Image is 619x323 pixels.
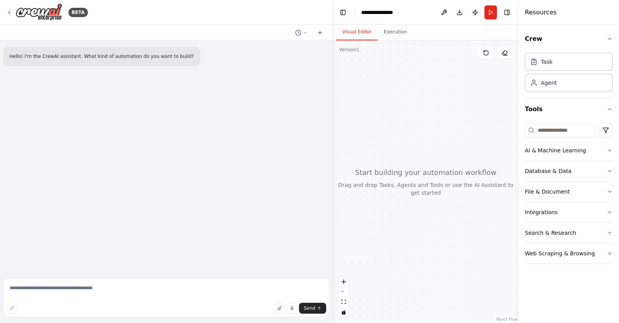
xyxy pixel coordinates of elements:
button: Upload files [274,303,285,314]
button: Click to speak your automation idea [287,303,297,314]
a: React Flow attribution [497,317,518,321]
span: Send [304,305,315,311]
p: Hello! I'm the CrewAI assistant. What kind of automation do you want to build? [9,53,194,60]
nav: breadcrumb [361,9,401,16]
div: Tools [525,120,613,270]
button: Integrations [525,202,613,222]
button: Web Scraping & Browsing [525,243,613,264]
div: React Flow controls [339,277,349,317]
div: Agent [541,79,557,87]
button: Visual Editor [336,24,378,40]
div: Web Scraping & Browsing [525,250,595,257]
div: Database & Data [525,167,572,175]
button: zoom in [339,277,349,287]
button: fit view [339,297,349,307]
img: Logo [16,3,62,21]
button: zoom out [339,287,349,297]
button: Send [299,303,326,314]
button: Hide right sidebar [502,7,512,18]
button: Tools [525,98,613,120]
button: Search & Research [525,223,613,243]
button: Execution [378,24,413,40]
button: Crew [525,28,613,50]
button: Hide left sidebar [337,7,348,18]
button: Switch to previous chat [292,28,311,37]
button: toggle interactivity [339,307,349,317]
div: Search & Research [525,229,576,237]
div: Integrations [525,208,558,216]
div: Version 1 [339,47,359,53]
h4: Resources [525,8,557,17]
div: BETA [68,8,88,17]
div: AI & Machine Learning [525,147,586,154]
button: File & Document [525,182,613,202]
button: Improve this prompt [6,303,17,314]
div: Crew [525,50,613,98]
button: Start a new chat [314,28,326,37]
button: Database & Data [525,161,613,181]
div: Task [541,58,553,66]
div: File & Document [525,188,570,196]
button: AI & Machine Learning [525,140,613,161]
